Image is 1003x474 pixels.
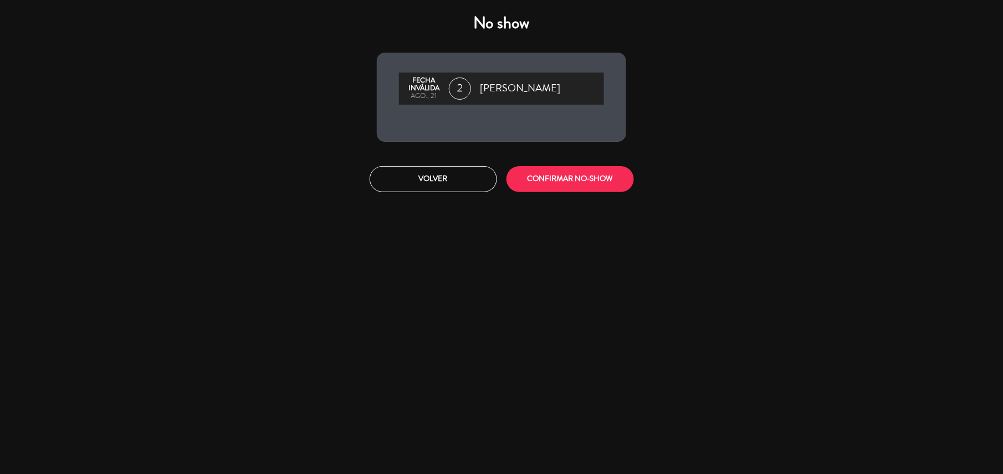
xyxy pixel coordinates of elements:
[506,166,634,192] button: CONFIRMAR NO-SHOW
[405,77,443,92] div: Fecha inválida
[405,92,443,100] div: ago., 21
[377,13,626,33] h4: No show
[449,78,471,100] span: 2
[370,166,497,192] button: Volver
[480,80,560,97] span: [PERSON_NAME]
